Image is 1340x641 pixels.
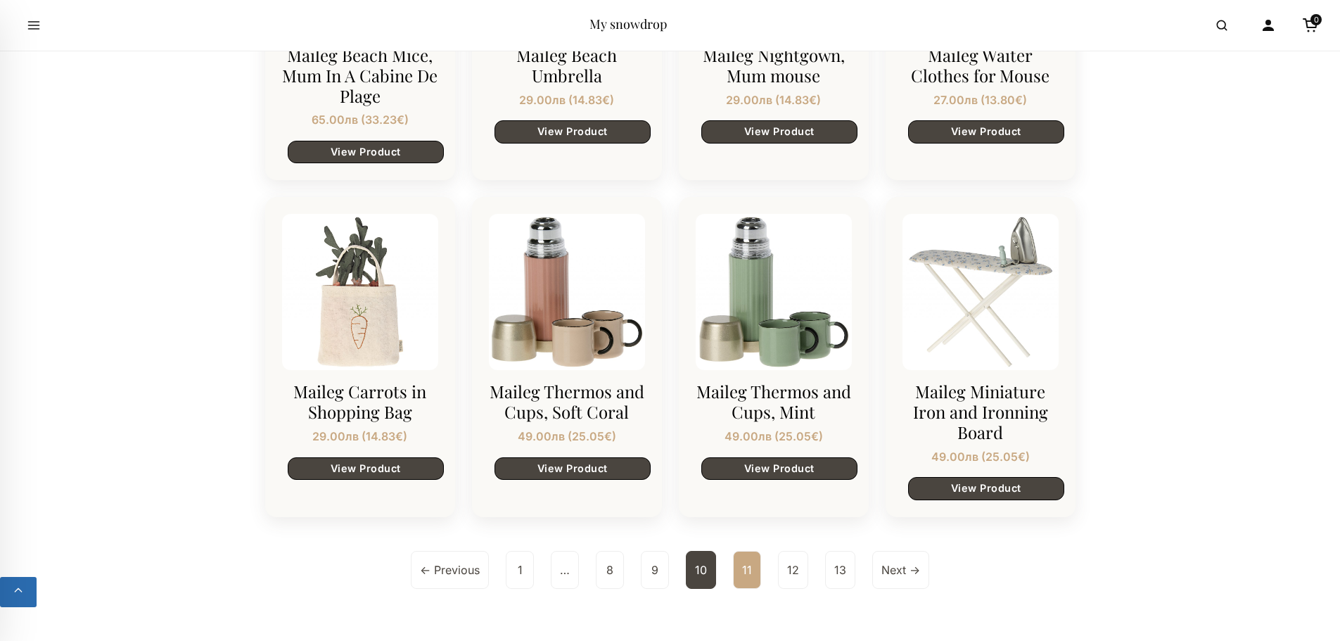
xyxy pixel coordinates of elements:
a: View Product [701,457,857,480]
span: ( ) [775,93,821,107]
span: лв [551,429,565,443]
span: € [1015,93,1023,107]
a: ← Previous [411,551,489,589]
span: … [551,551,579,589]
span: 10 [686,551,716,589]
span: 29.00 [726,93,772,107]
a: Cart [1295,10,1326,41]
span: ( ) [362,429,407,443]
span: 49.00 [518,429,565,443]
span: 14.83 [366,429,403,443]
span: € [811,429,819,443]
h3: Maileg Beach Umbrella [489,45,645,86]
a: View Product [908,120,1064,143]
a: 1 [506,551,534,589]
a: View Product [494,120,651,143]
span: 29.00 [312,429,359,443]
a: View Product [288,141,444,163]
span: лв [345,429,359,443]
span: 14.83 [573,93,610,107]
button: Open menu [14,6,53,45]
h3: Maileg Nightgown, Mum mouse [696,45,852,86]
span: ( ) [774,429,823,443]
span: лв [552,93,566,107]
span: € [809,93,817,107]
span: 29.00 [519,93,566,107]
h3: Maileg Beach Mice, Mum In A Cabine De Plage [282,45,438,106]
a: 8 [596,551,624,589]
a: View Product [701,120,857,143]
span: лв [965,450,978,464]
span: ( ) [568,429,616,443]
span: ( ) [981,93,1027,107]
span: 25.05 [985,450,1026,464]
span: 33.23 [365,113,404,127]
span: € [395,429,403,443]
span: 65.00 [312,113,358,127]
span: ( ) [361,113,409,127]
span: 0 [1310,14,1322,25]
span: 27.00 [933,93,978,107]
a: View Product [494,457,651,480]
a: 13 [825,551,855,589]
h3: Maileg Miniature Iron and Ironning Board [902,381,1059,442]
span: лв [759,93,772,107]
button: Open search [1202,6,1242,45]
span: ( ) [981,450,1030,464]
span: 14.83 [779,93,817,107]
span: лв [964,93,978,107]
a: 11 [733,551,761,589]
span: 49.00 [725,429,772,443]
span: ( ) [568,93,614,107]
h3: Maileg Waiter Clothes for Mouse [902,45,1059,86]
a: 12 [778,551,808,589]
h3: Maileg Thermos and Cups, Soft Coral [489,381,645,422]
a: Next → [872,551,929,589]
span: € [397,113,404,127]
span: 25.05 [779,429,819,443]
span: € [602,93,610,107]
a: My snowdrop [589,15,667,32]
span: 49.00 [931,450,978,464]
h3: Maileg Thermos and Cups, Mint [696,381,852,422]
span: лв [758,429,772,443]
a: Account [1253,10,1284,41]
span: € [1018,450,1026,464]
span: 25.05 [572,429,612,443]
a: View Product [908,477,1064,500]
span: 13.80 [985,93,1023,107]
span: лв [345,113,358,127]
h3: Maileg Carrots in Shopping Bag [282,381,438,422]
a: View Product [288,457,444,480]
span: € [604,429,612,443]
a: 9 [641,551,669,589]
